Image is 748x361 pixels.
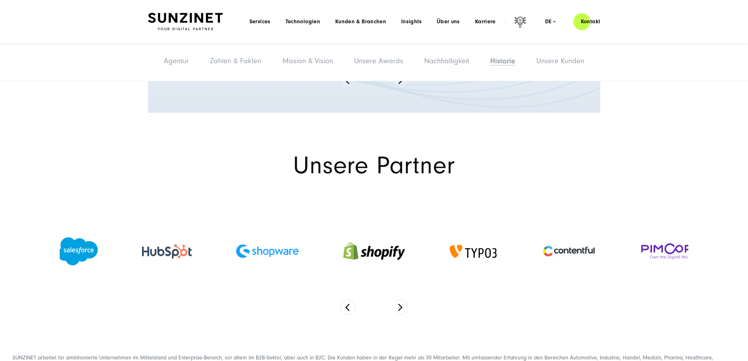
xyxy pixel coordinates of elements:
img: logo-salesforce [58,237,98,265]
a: Agentur [164,57,189,65]
img: hubspot-color [142,244,192,258]
a: Insights [401,19,422,25]
a: Mission & Vision [282,57,333,65]
img: Shopify_quiz [343,234,406,268]
img: typo3 [450,245,497,258]
h1: Unsere Partner [148,154,600,178]
img: SUNZINET Full Service Digital Agentur [148,13,223,31]
a: Karriere [475,19,496,25]
img: shopware_logo_blue [236,244,299,258]
button: Previous [340,300,355,315]
img: Pimcore [641,243,704,259]
a: Kontakt [573,13,608,31]
a: Unsere Awards [354,57,403,65]
a: Kunden & Branchen [335,19,386,25]
a: Nachhaltigkeit [424,57,469,65]
a: Services [249,19,270,25]
a: Unsere Kunden [536,57,584,65]
a: Technologien [286,19,320,25]
a: Historie [490,57,515,65]
a: Zahlen & Fakten [210,57,261,65]
div: de [545,19,556,25]
img: contentful-logo-RGB-claim [541,241,597,262]
button: Next [393,300,408,315]
a: Über uns [437,19,460,25]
